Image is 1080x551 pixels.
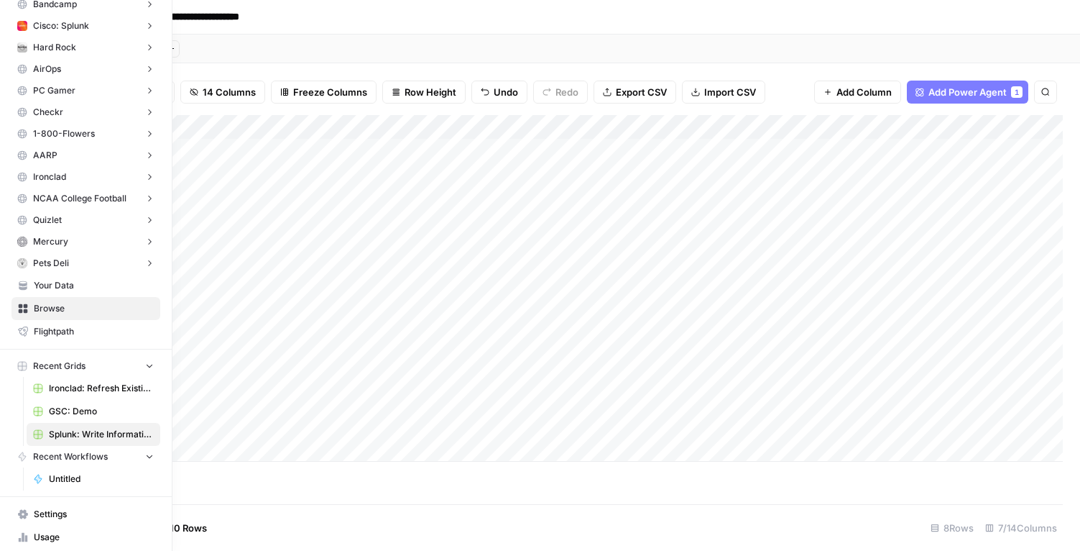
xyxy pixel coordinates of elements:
[11,209,160,231] button: Quizlet
[33,235,68,248] span: Mercury
[616,85,667,99] span: Export CSV
[11,297,160,320] a: Browse
[34,325,154,338] span: Flightpath
[33,192,126,205] span: NCAA College Football
[907,81,1028,104] button: Add Power Agent1
[11,320,160,343] a: Flightpath
[33,149,57,162] span: AARP
[11,526,160,549] a: Usage
[27,423,160,446] a: Splunk: Write Informational Article
[33,63,61,76] span: AirOps
[34,531,154,544] span: Usage
[33,214,62,227] span: Quizlet
[293,85,367,99] span: Freeze Columns
[11,145,160,166] button: AARP
[203,85,256,99] span: 14 Columns
[836,85,892,99] span: Add Column
[149,521,207,535] span: Add 10 Rows
[682,81,765,104] button: Import CSV
[11,231,160,252] button: Mercury
[49,382,154,395] span: Ironclad: Refresh Existing Content
[11,355,160,377] button: Recent Grids
[928,85,1007,99] span: Add Power Agent
[11,123,160,145] button: 1-800-Flowers
[180,81,265,104] button: 14 Columns
[49,473,154,486] span: Untitled
[11,37,160,58] button: Hard Rock
[533,81,588,104] button: Redo
[1011,86,1023,98] div: 1
[34,302,154,315] span: Browse
[17,258,27,268] img: 5m124wbs6zbtq8vuronh93gjxiq6
[34,279,154,292] span: Your Data
[33,127,95,140] span: 1-800-Flowers
[34,508,154,521] span: Settings
[11,503,160,526] a: Settings
[11,446,160,468] button: Recent Workflows
[11,166,160,188] button: Ironclad
[49,405,154,418] span: GSC: Demo
[27,468,160,491] a: Untitled
[11,274,160,297] a: Your Data
[33,84,75,97] span: PC Gamer
[11,80,160,101] button: PC Gamer
[33,106,63,119] span: Checkr
[555,85,578,99] span: Redo
[494,85,518,99] span: Undo
[17,42,27,53] img: ymbf0s9b81flv8yr6diyfuh8emo8
[11,58,160,80] button: AirOps
[704,85,756,99] span: Import CSV
[11,101,160,123] button: Checkr
[11,15,160,37] button: Cisco: Splunk
[33,170,66,183] span: Ironclad
[33,360,86,373] span: Recent Grids
[11,188,160,209] button: NCAA College Football
[33,41,76,54] span: Hard Rock
[979,516,1063,539] div: 7/14 Columns
[27,377,160,400] a: Ironclad: Refresh Existing Content
[271,81,377,104] button: Freeze Columns
[17,237,27,247] img: lrh2mueriarel2y2ccpycmcdkl1y
[405,85,456,99] span: Row Height
[382,81,466,104] button: Row Height
[33,257,69,270] span: Pets Deli
[925,516,979,539] div: 8 Rows
[594,81,676,104] button: Export CSV
[33,19,89,32] span: Cisco: Splunk
[33,450,108,463] span: Recent Workflows
[11,252,160,274] button: Pets Deli
[49,428,154,441] span: Splunk: Write Informational Article
[814,81,901,104] button: Add Column
[471,81,527,104] button: Undo
[17,21,27,31] img: oqijnz6ien5g7kxai8bzyv0u4hq9
[27,400,160,423] a: GSC: Demo
[1015,86,1019,98] span: 1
